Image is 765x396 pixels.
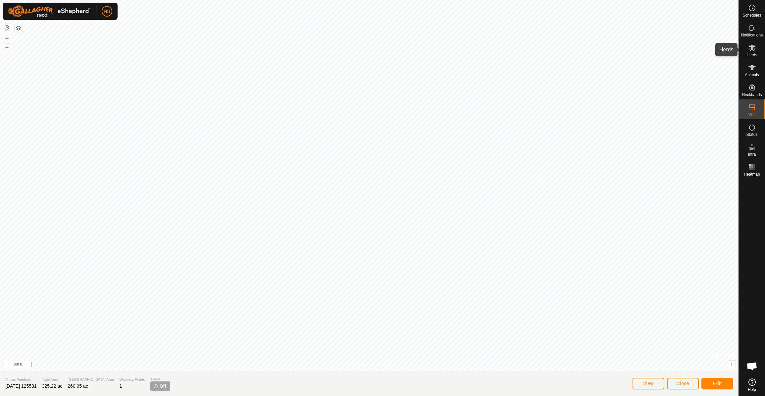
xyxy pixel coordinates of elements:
span: Status [150,376,170,381]
button: Map Layers [15,24,23,32]
span: Animals [745,73,759,77]
span: NB [104,8,110,15]
a: Help [739,376,765,394]
span: [GEOGRAPHIC_DATA] Area [68,377,114,382]
span: Close [677,381,689,386]
span: Schedules [742,13,761,17]
button: Close [667,378,699,389]
span: Virtual Paddock [5,377,37,382]
button: Reset Map [3,24,11,32]
span: i [731,361,733,367]
button: – [3,43,11,51]
button: i [728,361,736,368]
a: Privacy Policy [343,362,368,368]
span: View [643,381,654,386]
span: Infra [748,152,756,156]
span: Heatmap [744,172,760,176]
button: + [3,35,11,43]
a: Contact Us [376,362,395,368]
span: Help [748,388,756,392]
span: Status [746,133,757,137]
span: VPs [748,113,755,117]
img: Gallagher Logo [8,5,91,17]
span: [DATE] 125531 [5,383,37,389]
span: Edit [713,381,722,386]
span: 325.22 ac [42,383,63,389]
span: Off [160,383,166,390]
button: View [633,378,664,389]
span: 260.05 ac [68,383,88,389]
div: Open chat [742,356,762,376]
button: Edit [701,378,733,389]
span: 1 [119,383,122,389]
span: Total Area [42,377,63,382]
span: Herds [746,53,757,57]
img: turn-off [153,383,158,389]
span: Notifications [741,33,763,37]
span: Neckbands [742,93,762,97]
span: Watering Points [119,377,145,382]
